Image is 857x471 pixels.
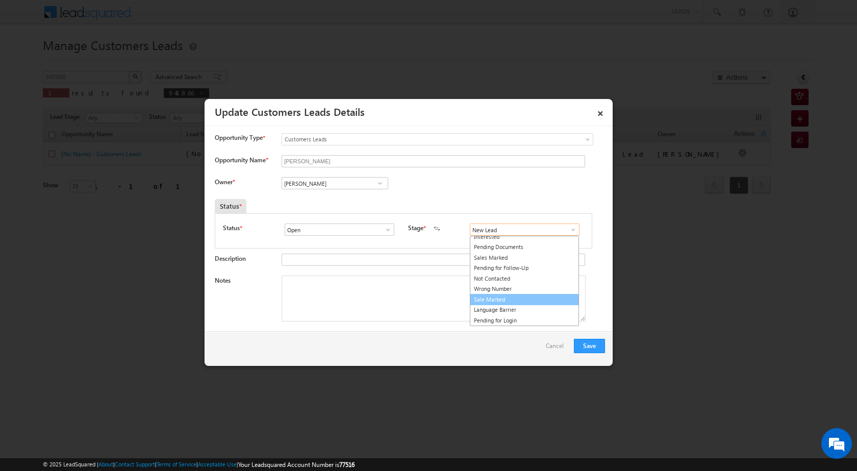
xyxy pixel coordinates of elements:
a: Sale Marked [470,294,579,306]
span: 77516 [339,461,355,468]
img: d_60004797649_company_0_60004797649 [17,54,43,67]
label: Notes [215,277,231,284]
input: Type to Search [285,224,394,236]
div: Status [215,199,246,213]
a: Cancel [546,339,569,358]
label: Owner [215,178,235,186]
input: Type to Search [470,224,579,236]
button: Save [574,339,605,353]
input: Type to Search [282,177,388,189]
a: Pending for Follow-Up [470,263,578,274]
span: Opportunity Type [215,133,263,142]
a: Show All Items [564,225,577,235]
span: Customers Leads [282,135,551,144]
a: Update Customers Leads Details [215,104,365,118]
a: Wrong Number [470,284,578,294]
a: Terms of Service [157,461,196,467]
a: About [98,461,113,467]
label: Status [223,224,240,233]
em: Start Chat [139,314,185,328]
a: Show All Items [379,225,392,235]
a: Acceptable Use [198,461,237,467]
label: Stage [408,224,423,233]
a: Customers Leads [282,133,593,145]
a: Show All Items [373,178,386,188]
a: Not Contacted [470,274,578,284]
a: Contact Support [115,461,155,467]
span: Your Leadsquared Account Number is [238,461,355,468]
span: © 2025 LeadSquared | | | | | [43,460,355,469]
a: × [592,103,609,120]
a: Language Barrier [470,305,578,315]
textarea: Type your message and hit 'Enter' [13,94,186,306]
a: Sales Marked [470,253,578,263]
a: Pending for Login [470,315,578,326]
div: Chat with us now [53,54,171,67]
a: Interested [470,232,578,242]
label: Opportunity Name [215,156,268,164]
a: Pending Documents [470,242,578,253]
label: Description [215,255,246,262]
div: Minimize live chat window [167,5,192,30]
